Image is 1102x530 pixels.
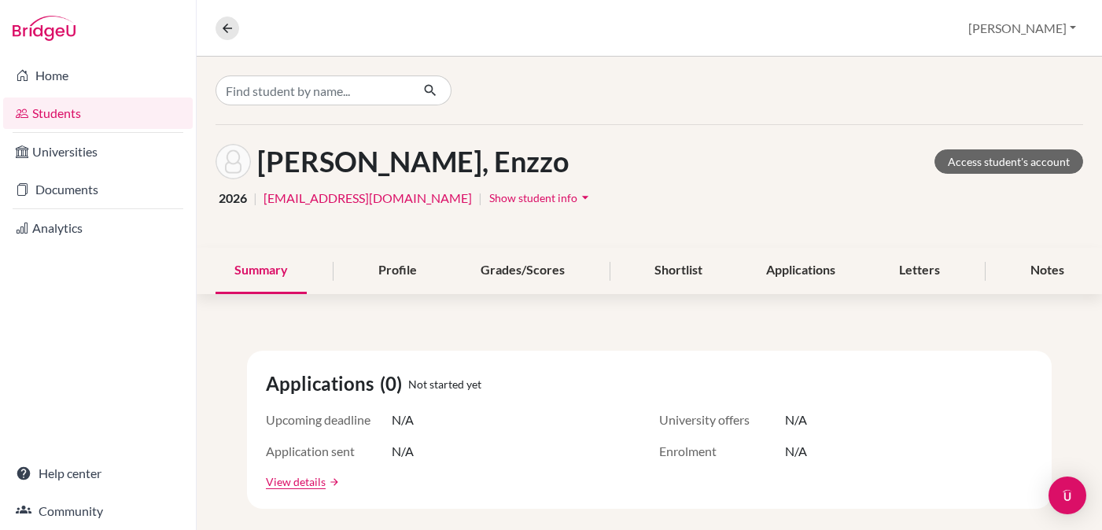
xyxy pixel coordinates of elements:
[257,145,569,179] h1: [PERSON_NAME], Enzzo
[1049,477,1086,514] div: Open Intercom Messenger
[392,410,414,429] span: N/A
[659,410,785,429] span: University offers
[219,189,247,208] span: 2026
[961,13,1083,43] button: [PERSON_NAME]
[747,248,854,294] div: Applications
[216,144,251,179] img: Enzzo DE SOUZA SANTOS's avatar
[1012,248,1083,294] div: Notes
[488,186,594,210] button: Show student infoarrow_drop_down
[934,149,1083,174] a: Access student's account
[577,190,593,205] i: arrow_drop_down
[253,189,257,208] span: |
[266,442,392,461] span: Application sent
[3,212,193,244] a: Analytics
[880,248,959,294] div: Letters
[13,16,76,41] img: Bridge-U
[392,442,414,461] span: N/A
[785,410,807,429] span: N/A
[478,189,482,208] span: |
[380,370,408,398] span: (0)
[216,75,411,105] input: Find student by name...
[408,376,481,392] span: Not started yet
[266,473,326,490] a: View details
[3,136,193,167] a: Universities
[264,189,472,208] a: [EMAIL_ADDRESS][DOMAIN_NAME]
[359,248,436,294] div: Profile
[216,248,307,294] div: Summary
[3,98,193,129] a: Students
[659,442,785,461] span: Enrolment
[785,442,807,461] span: N/A
[636,248,721,294] div: Shortlist
[326,477,340,488] a: arrow_forward
[266,410,392,429] span: Upcoming deadline
[3,458,193,489] a: Help center
[3,60,193,91] a: Home
[489,191,577,204] span: Show student info
[3,495,193,527] a: Community
[266,370,380,398] span: Applications
[3,174,193,205] a: Documents
[462,248,584,294] div: Grades/Scores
